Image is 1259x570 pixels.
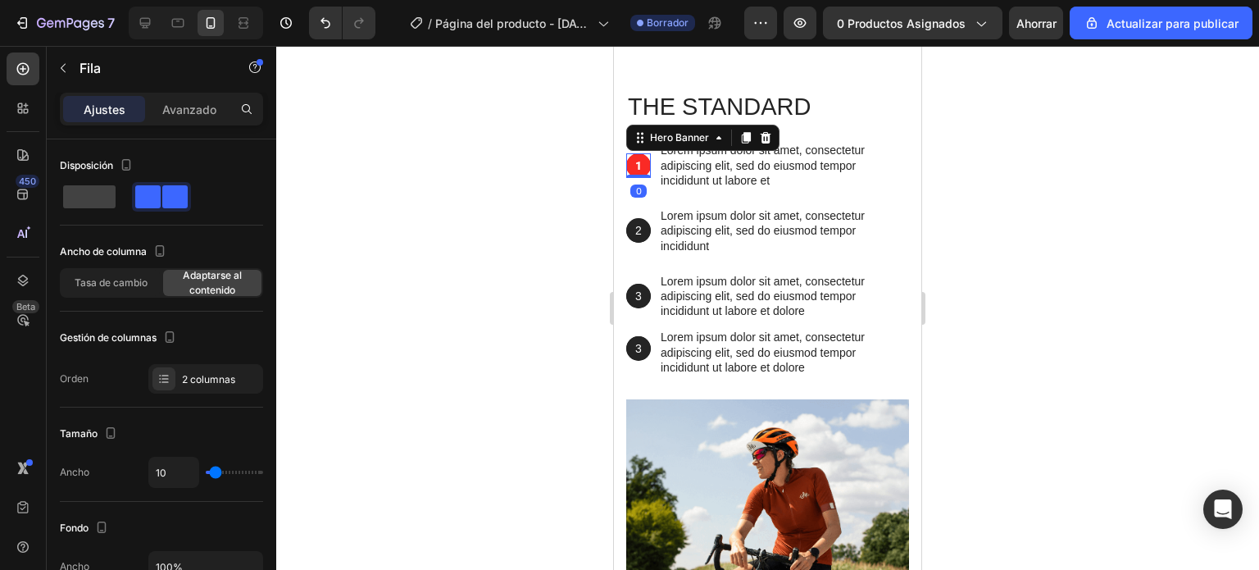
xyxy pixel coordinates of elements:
[107,15,115,31] font: 7
[60,159,113,171] font: Disposición
[1107,16,1239,30] font: Actualizar para publicar
[16,301,35,312] font: Beta
[84,103,125,116] font: Ajustes
[7,7,122,39] button: 7
[60,427,98,440] font: Tamaño
[1016,16,1057,30] font: Ahorrar
[80,60,101,76] font: Fila
[60,466,89,478] font: Ancho
[614,46,921,570] iframe: Área de diseño
[1009,7,1063,39] button: Ahorrar
[19,176,36,187] font: 450
[60,372,89,385] font: Orden
[837,16,966,30] font: 0 productos asignados
[149,458,198,487] input: Auto
[60,331,157,344] font: Gestión de columnas
[182,373,235,385] font: 2 columnas
[80,58,219,78] p: Fila
[823,7,1002,39] button: 0 productos asignados
[647,16,689,29] font: Borrador
[60,245,147,258] font: Ancho de columna
[183,269,242,296] font: Adaptarse al contenido
[60,522,89,534] font: Fondo
[309,7,375,39] div: Deshacer/Rehacer
[435,16,591,48] font: Página del producto - [DATE][PERSON_NAME] 15:29:02
[1203,490,1243,529] div: Abrir Intercom Messenger
[162,103,216,116] font: Avanzado
[75,276,148,289] font: Tasa de cambio
[1070,7,1252,39] button: Actualizar para publicar
[428,16,432,30] font: /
